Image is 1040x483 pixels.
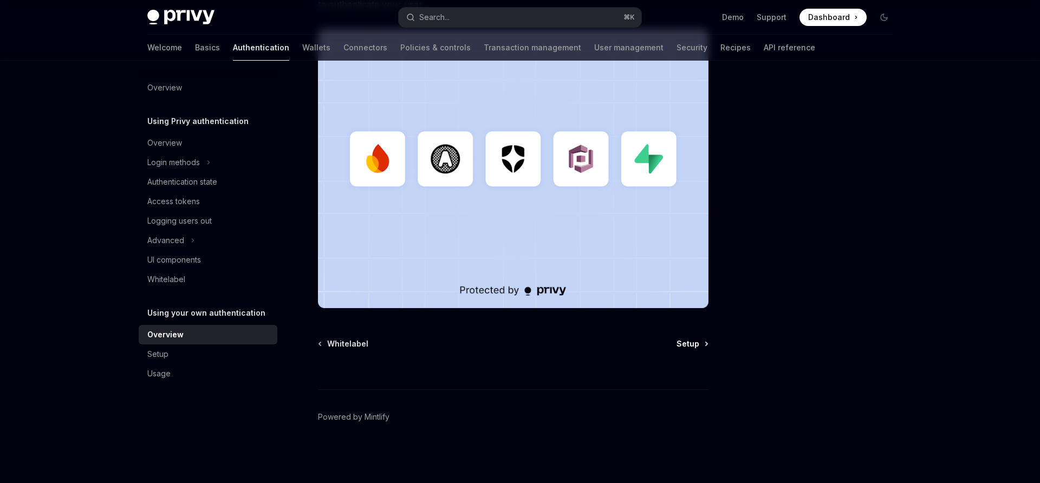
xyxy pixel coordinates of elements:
a: Wallets [302,35,330,61]
h5: Using your own authentication [147,306,265,319]
div: Search... [419,11,450,24]
a: Setup [677,338,707,349]
a: Powered by Mintlify [318,412,389,422]
a: Demo [722,12,744,23]
a: Security [677,35,707,61]
span: Setup [677,338,699,349]
a: Transaction management [484,35,581,61]
span: Whitelabel [327,338,368,349]
a: API reference [764,35,815,61]
h5: Using Privy authentication [147,115,249,128]
img: dark logo [147,10,214,25]
button: Toggle Advanced section [139,231,277,250]
div: Overview [147,136,182,149]
a: Dashboard [799,9,867,26]
a: Basics [195,35,220,61]
a: Welcome [147,35,182,61]
a: UI components [139,250,277,270]
a: Recipes [720,35,751,61]
a: Setup [139,344,277,364]
a: Overview [139,78,277,97]
a: Whitelabel [139,270,277,289]
button: Open search [399,8,641,27]
div: UI components [147,253,201,266]
div: Setup [147,348,168,361]
button: Toggle dark mode [875,9,893,26]
div: Overview [147,81,182,94]
a: Connectors [343,35,387,61]
span: ⌘ K [623,13,635,22]
div: Whitelabel [147,273,185,286]
a: Overview [139,325,277,344]
a: Authentication state [139,172,277,192]
a: Whitelabel [319,338,368,349]
a: Access tokens [139,192,277,211]
a: Usage [139,364,277,383]
div: Access tokens [147,195,200,208]
span: Dashboard [808,12,850,23]
img: JWT-based auth splash [318,29,708,308]
div: Login methods [147,156,200,169]
div: Overview [147,328,184,341]
a: Logging users out [139,211,277,231]
a: Support [757,12,786,23]
button: Toggle Login methods section [139,153,277,172]
a: Overview [139,133,277,153]
a: User management [594,35,664,61]
a: Policies & controls [400,35,471,61]
div: Usage [147,367,171,380]
a: Authentication [233,35,289,61]
div: Advanced [147,234,184,247]
div: Logging users out [147,214,212,227]
div: Authentication state [147,175,217,188]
